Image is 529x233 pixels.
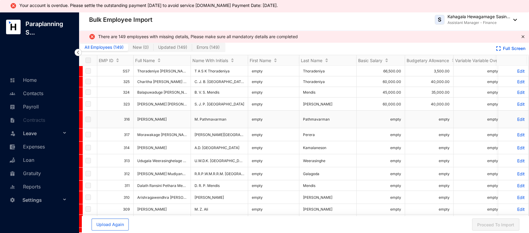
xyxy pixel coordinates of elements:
td: 317 [97,128,134,141]
td: empty [454,66,502,76]
td: Pathmavarman [299,111,357,128]
span: Balapuwaduge [PERSON_NAME] [137,90,193,95]
span: close [521,35,525,38]
img: contract-unselected.99e2b2107c0a7dd48938.svg [10,118,15,123]
span: Basic Salary [358,58,382,63]
img: expand.44ba77930b780aef2317a7ddddf64422.svg [496,46,501,51]
td: empty [405,204,454,215]
td: 324 [97,87,134,98]
img: settings-unselected.1febfda315e6e19643a1.svg [10,197,15,203]
li: Your account is overdue. Please settle the outstanding payment [DATE] to avoid service [DOMAIN_NA... [19,3,281,8]
span: New ( 0 ) [133,45,149,50]
button: Upload Again [91,218,129,231]
img: payroll-unselected.b590312f920e76f0c668.svg [10,104,15,110]
td: empty [454,215,502,228]
li: Home [5,73,72,86]
td: 308 [97,215,134,228]
li: Loan [5,153,72,166]
p: Bulk Employee Import [89,15,152,24]
td: 323 [97,98,134,111]
td: empty [405,215,454,228]
td: 60,000.00 [357,76,405,87]
td: empty [248,154,299,167]
td: empty [248,111,299,128]
td: Weerasinghe [299,154,357,167]
td: empty [405,111,454,128]
li: Contacts [5,86,72,100]
img: home-unselected.a29eae3204392db15eaf.svg [10,78,15,83]
td: Mendis [299,180,357,191]
span: S [438,17,441,22]
td: 60,000.00 [357,98,405,111]
span: Last Name [301,58,322,63]
p: Edit [502,183,525,188]
a: Payroll [8,104,39,110]
p: Kahagala Hewagamage Sasin... [447,14,510,20]
td: M. Pathmavarman [191,111,248,128]
td: empty [405,180,454,191]
span: [PERSON_NAME] [137,207,187,211]
td: 45,000.00 [357,87,405,98]
td: [PERSON_NAME] [191,191,248,204]
span: Upload Again [96,221,124,228]
span: Arishragawendhra [PERSON_NAME] [137,195,199,200]
td: empty [248,87,299,98]
td: empty [357,215,405,228]
td: empty [454,167,502,180]
td: Thoradeniya [299,76,357,87]
li: Gratuity [5,166,72,180]
td: Perera [299,128,357,141]
td: 66,500.00 [357,66,405,76]
div: There are 149 employees with missing details, Please make sure all mandatory details are completed [98,34,519,40]
td: empty [405,154,454,167]
td: 40,000.00 [405,76,454,87]
td: empty [248,98,299,111]
span: Udugala Weerasinghelage Dewmini [PERSON_NAME] [137,158,228,163]
td: empty [357,204,405,215]
td: empty [248,141,299,154]
td: empty [454,128,502,141]
td: empty [405,128,454,141]
span: Full Name [135,58,155,63]
span: EMP ID [99,58,113,63]
th: Full Name [134,55,191,66]
td: 314 [97,141,134,154]
p: Assistant Manager - Finance [447,20,510,26]
td: empty [357,191,405,204]
p: Edit [502,132,525,137]
td: SS7 [97,66,134,76]
th: EMP ID [97,55,134,66]
td: empty [248,128,299,141]
th: Variable Variable Overtime [454,55,502,66]
th: Last Name [299,55,357,66]
td: D. R. P. Mendis [191,180,248,191]
td: empty [454,154,502,167]
td: T A S K Thoradeniya [191,66,248,76]
span: First Name [250,58,271,63]
p: Edit [502,102,525,107]
img: leave-unselected.2934df6273408c3f84d9.svg [10,130,16,136]
span: Budgetary Allowance [407,58,449,63]
span: Thoradeniye [PERSON_NAME] Kumara [PERSON_NAME] [137,69,234,73]
td: empty [405,141,454,154]
th: Basic Salary [357,55,405,66]
td: C. J. B. [GEOGRAPHIC_DATA] [191,76,248,87]
td: empty [454,141,502,154]
span: Leave [23,127,61,139]
span: Morawakage [PERSON_NAME] [137,132,190,137]
td: [PERSON_NAME] [299,215,357,228]
td: 310 [97,191,134,204]
span: Errors ( 149 ) [197,45,220,50]
p: Edit [502,90,525,95]
td: empty [248,66,299,76]
td: S. J. P. [GEOGRAPHIC_DATA] [191,98,248,111]
span: [PERSON_NAME] [137,117,167,121]
td: empty [357,141,405,154]
td: 35,000.00 [405,87,454,98]
td: empty [357,128,405,141]
img: gratuity-unselected.a8c340787eea3cf492d7.svg [10,171,15,176]
td: 311 [97,180,134,191]
p: Edit [502,79,525,84]
button: Proceed To Import [472,218,519,231]
td: [PERSON_NAME] [299,204,357,215]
